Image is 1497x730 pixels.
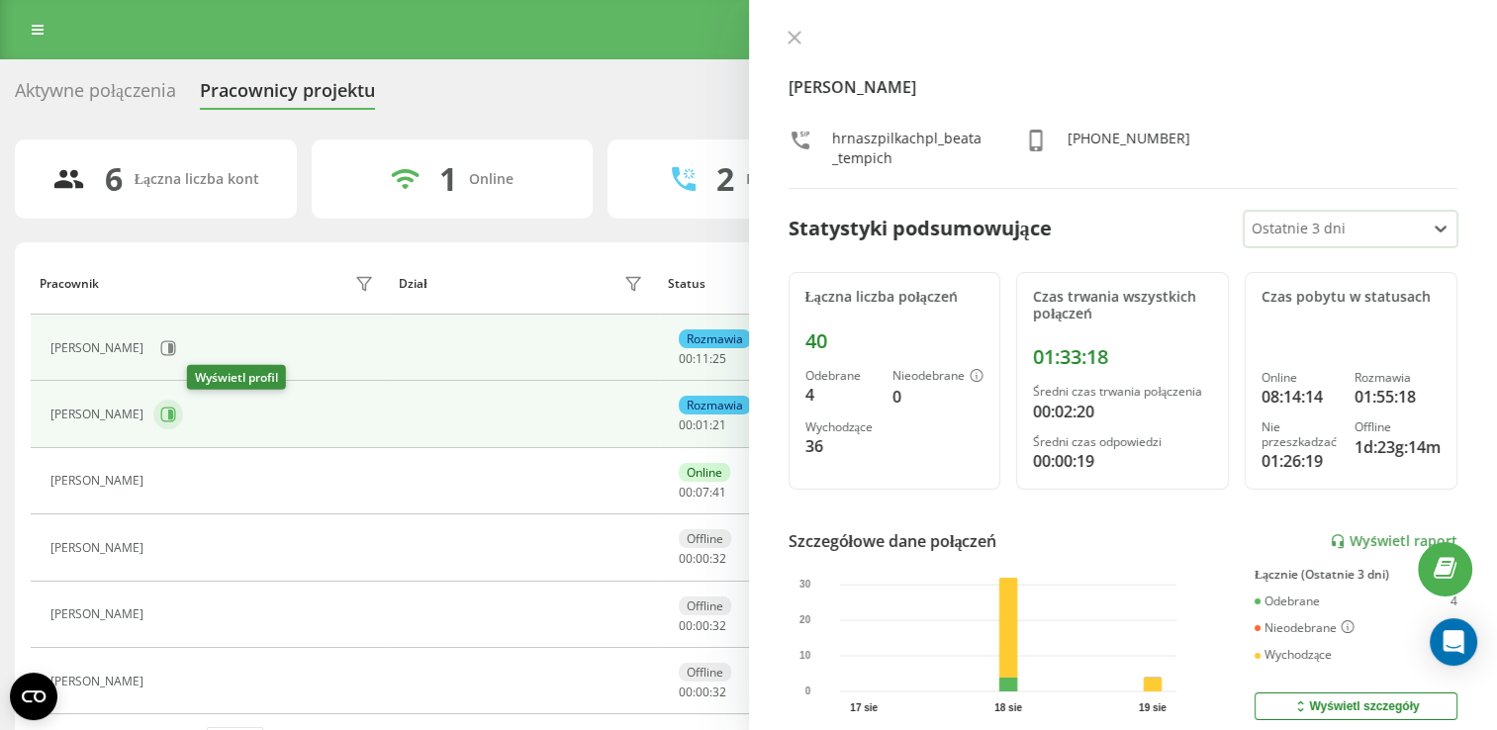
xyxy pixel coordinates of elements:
[40,277,99,291] div: Pracownik
[1262,449,1339,473] div: 01:26:19
[50,675,148,688] div: [PERSON_NAME]
[679,350,693,367] span: 00
[1255,692,1457,720] button: Wyświetl szczegóły
[712,684,726,700] span: 32
[712,416,726,433] span: 21
[696,617,709,634] span: 00
[799,579,811,590] text: 30
[679,685,726,699] div: : :
[679,463,730,482] div: Online
[1262,289,1441,306] div: Czas pobytu w statusach
[679,684,693,700] span: 00
[715,160,733,198] div: 2
[679,552,726,566] div: : :
[1262,385,1339,409] div: 08:14:14
[668,277,705,291] div: Status
[10,673,57,720] button: Open CMP widget
[15,80,176,111] div: Aktywne połączenia
[1033,385,1212,399] div: Średni czas trwania połączenia
[1355,385,1441,409] div: 01:55:18
[832,129,985,168] div: hrnaszpilkachpl_beata_tempich
[805,369,878,383] div: Odebrane
[712,350,726,367] span: 25
[679,418,726,432] div: : :
[696,484,709,501] span: 07
[892,385,983,409] div: 0
[1033,345,1212,369] div: 01:33:18
[679,529,731,548] div: Offline
[679,486,726,500] div: : :
[1355,435,1441,459] div: 1d:23g:14m
[1033,435,1212,449] div: Średni czas odpowiedzi
[1355,371,1441,385] div: Rozmawia
[679,596,731,615] div: Offline
[1033,289,1212,322] div: Czas trwania wszystkich połączeń
[1139,702,1167,713] text: 19 sie
[1033,400,1212,423] div: 00:02:20
[50,541,148,555] div: [PERSON_NAME]
[1255,648,1332,662] div: Wychodzące
[1450,594,1457,608] div: 4
[805,289,984,306] div: Łączna liczba połączeń
[439,160,457,198] div: 1
[105,160,123,198] div: 6
[1430,618,1477,666] div: Open Intercom Messenger
[696,550,709,567] span: 00
[187,365,286,390] div: Wyświetl profil
[469,171,514,188] div: Online
[679,663,731,682] div: Offline
[789,529,997,553] div: Szczegółowe dane połączeń
[50,341,148,355] div: [PERSON_NAME]
[696,684,709,700] span: 00
[850,702,878,713] text: 17 sie
[805,434,878,458] div: 36
[799,614,811,625] text: 20
[679,484,693,501] span: 00
[1330,533,1457,550] a: Wyświetl raport
[200,80,375,111] div: Pracownicy projektu
[789,75,1458,99] h4: [PERSON_NAME]
[50,607,148,621] div: [PERSON_NAME]
[745,171,824,188] div: Rozmawiają
[712,484,726,501] span: 41
[712,550,726,567] span: 32
[1033,449,1212,473] div: 00:00:19
[799,650,811,661] text: 10
[50,408,148,421] div: [PERSON_NAME]
[805,383,878,407] div: 4
[679,329,751,348] div: Rozmawia
[804,685,810,696] text: 0
[1292,698,1419,714] div: Wyświetl szczegóły
[1068,129,1190,168] div: [PHONE_NUMBER]
[679,617,693,634] span: 00
[696,350,709,367] span: 11
[1255,620,1355,636] div: Nieodebrane
[696,416,709,433] span: 01
[1255,594,1320,608] div: Odebrane
[789,214,1052,243] div: Statystyki podsumowujące
[679,416,693,433] span: 00
[135,171,259,188] div: Łączna liczba kont
[1355,420,1441,434] div: Offline
[399,277,426,291] div: Dział
[1262,420,1339,449] div: Nie przeszkadzać
[679,396,751,414] div: Rozmawia
[994,702,1022,713] text: 18 sie
[50,474,148,488] div: [PERSON_NAME]
[679,619,726,633] div: : :
[712,617,726,634] span: 32
[679,352,726,366] div: : :
[805,420,878,434] div: Wychodzące
[1262,371,1339,385] div: Online
[679,550,693,567] span: 00
[805,329,984,353] div: 40
[892,369,983,385] div: Nieodebrane
[1255,568,1457,582] div: Łącznie (Ostatnie 3 dni)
